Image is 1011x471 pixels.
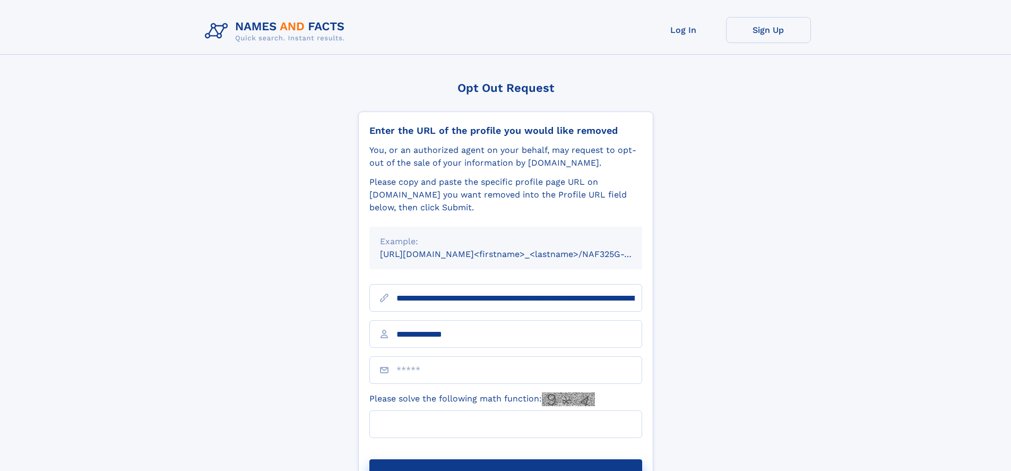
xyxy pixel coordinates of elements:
a: Log In [641,17,726,43]
div: You, or an authorized agent on your behalf, may request to opt-out of the sale of your informatio... [369,144,642,169]
small: [URL][DOMAIN_NAME]<firstname>_<lastname>/NAF325G-xxxxxxxx [380,249,662,259]
a: Sign Up [726,17,811,43]
div: Example: [380,235,632,248]
div: Please copy and paste the specific profile page URL on [DOMAIN_NAME] you want removed into the Pr... [369,176,642,214]
div: Opt Out Request [358,81,653,95]
label: Please solve the following math function: [369,392,595,406]
img: Logo Names and Facts [201,17,353,46]
div: Enter the URL of the profile you would like removed [369,125,642,136]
